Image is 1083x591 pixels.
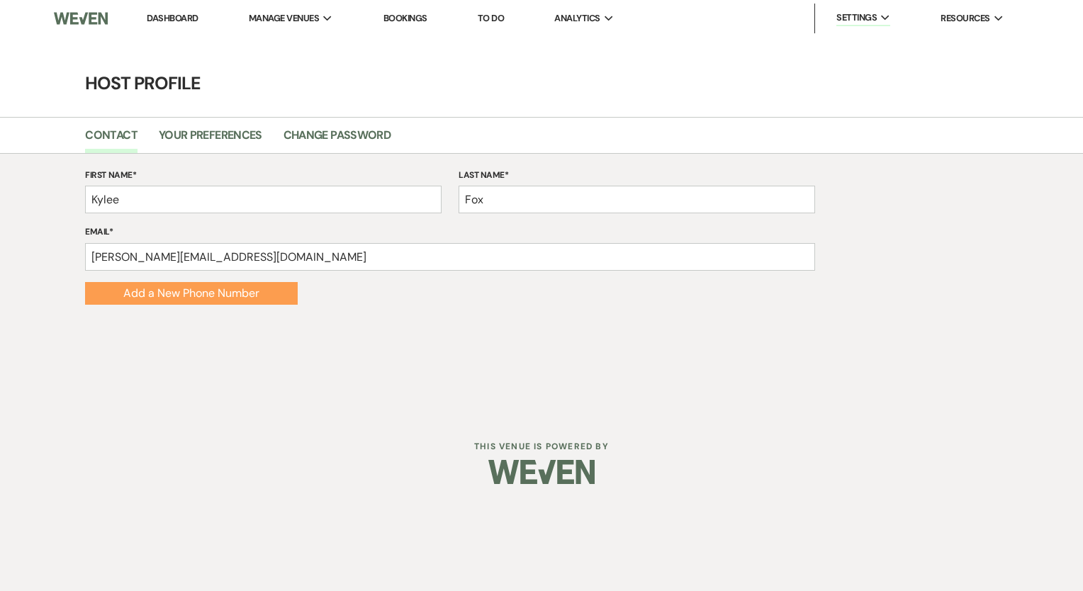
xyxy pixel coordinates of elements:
label: Email* [85,225,815,240]
a: To Do [478,12,504,24]
span: Resources [941,11,989,26]
a: Change Password [284,126,391,153]
img: Weven Logo [488,447,595,497]
a: Contact [85,126,138,153]
a: Dashboard [147,12,198,24]
img: Weven Logo [54,4,107,33]
label: First Name* [85,168,442,184]
label: Last Name* [459,168,815,184]
h4: Host Profile [31,71,1052,96]
a: Your Preferences [159,126,262,153]
a: Bookings [383,12,427,24]
button: Add a New Phone Number [85,282,298,305]
span: Settings [836,11,877,25]
span: Analytics [554,11,600,26]
span: Manage Venues [249,11,319,26]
